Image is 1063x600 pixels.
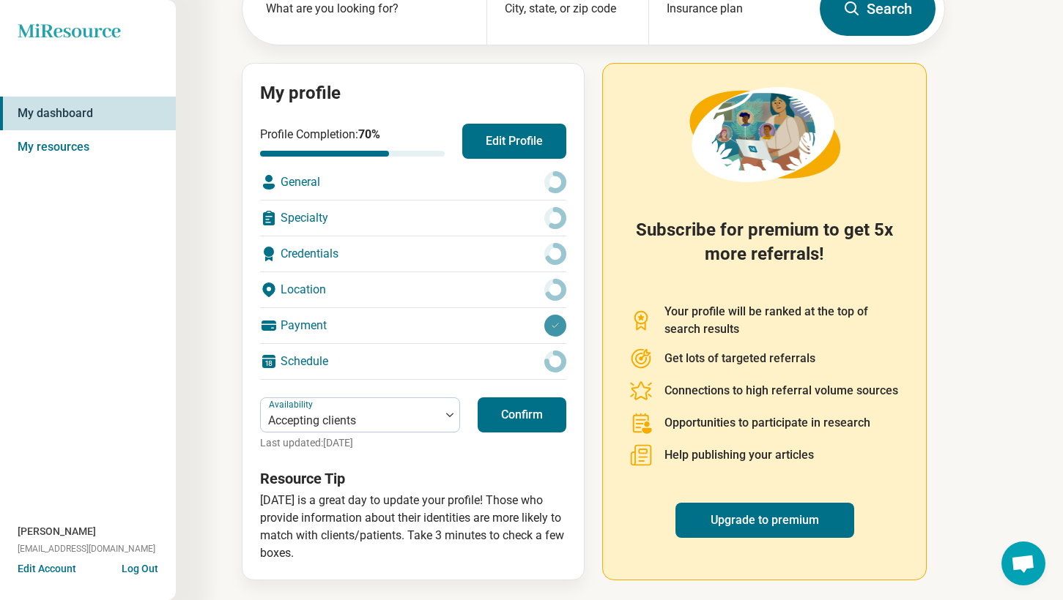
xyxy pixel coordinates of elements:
[664,446,814,464] p: Help publishing your articles
[260,492,566,562] p: [DATE] is a great day to update your profile! Those who provide information about their identitie...
[664,303,900,338] p: Your profile will be ranked at the top of search results
[629,218,900,285] h2: Subscribe for premium to get 5x more referrals!
[122,561,158,573] button: Log Out
[260,165,566,200] div: General
[18,542,155,555] span: [EMAIL_ADDRESS][DOMAIN_NAME]
[260,308,566,343] div: Payment
[18,524,96,539] span: [PERSON_NAME]
[260,236,566,271] div: Credentials
[1001,541,1045,585] a: Open chat
[358,127,380,141] span: 70 %
[462,124,566,159] button: Edit Profile
[260,272,566,307] div: Location
[260,435,460,451] p: Last updated: [DATE]
[18,561,76,577] button: Edit Account
[478,397,566,432] button: Confirm
[260,81,566,106] h2: My profile
[260,200,566,236] div: Specialty
[675,503,854,538] a: Upgrade to premium
[664,350,815,367] p: Get lots of targeted referrals
[260,468,566,489] h3: Resource Tip
[664,414,870,432] p: Opportunities to participate in research
[664,382,898,400] p: Connections to high referral volume sources
[260,126,445,157] div: Profile Completion:
[260,344,566,379] div: Schedule
[269,400,316,410] label: Availability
